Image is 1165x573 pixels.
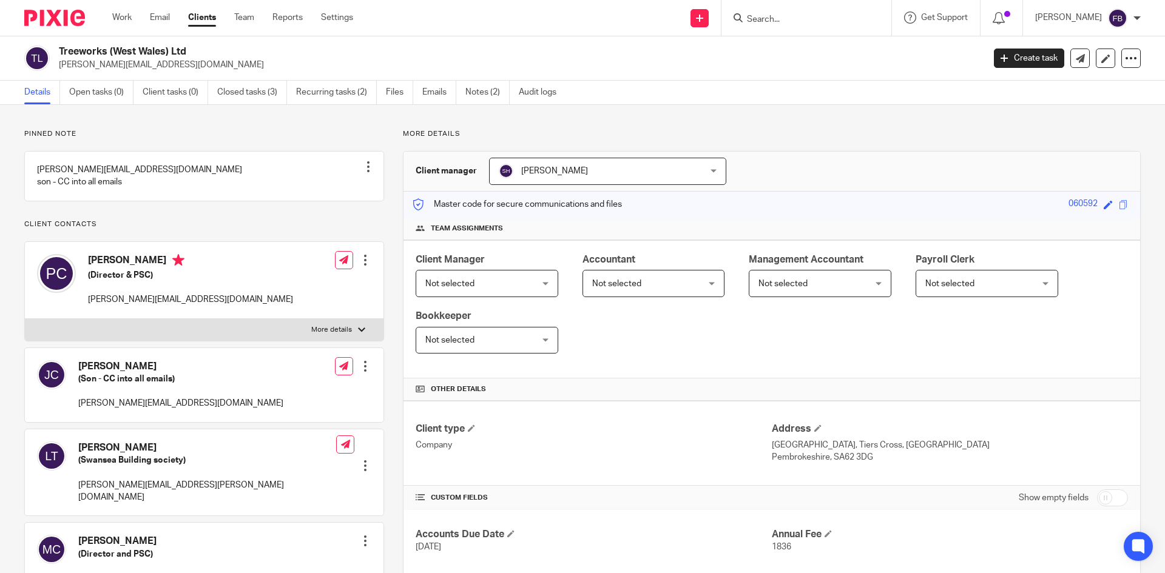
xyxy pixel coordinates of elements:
[592,280,641,288] span: Not selected
[499,164,513,178] img: svg%3E
[772,439,1128,451] p: [GEOGRAPHIC_DATA], Tiers Cross, [GEOGRAPHIC_DATA]
[78,535,157,548] h4: [PERSON_NAME]
[519,81,566,104] a: Audit logs
[24,10,85,26] img: Pixie
[78,397,283,409] p: [PERSON_NAME][EMAIL_ADDRESS][DOMAIN_NAME]
[1035,12,1102,24] p: [PERSON_NAME]
[69,81,133,104] a: Open tasks (0)
[37,535,66,564] img: svg%3E
[416,543,441,551] span: [DATE]
[1069,198,1098,212] div: 060592
[431,384,486,394] span: Other details
[88,293,293,306] p: [PERSON_NAME][EMAIL_ADDRESS][DOMAIN_NAME]
[772,528,1128,541] h4: Annual Fee
[422,81,456,104] a: Emails
[37,254,76,293] img: svg%3E
[403,129,1141,139] p: More details
[59,45,792,58] h2: Treeworks (West Wales) Ltd
[416,439,772,451] p: Company
[431,224,503,233] span: Team assignments
[416,255,485,264] span: Client Manager
[413,198,622,210] p: Master code for secure communications and files
[386,81,413,104] a: Files
[272,12,303,24] a: Reports
[758,280,808,288] span: Not selected
[78,360,283,373] h4: [PERSON_NAME]
[78,441,336,454] h4: [PERSON_NAME]
[425,280,474,288] span: Not selected
[925,280,974,288] span: Not selected
[582,255,635,264] span: Accountant
[321,12,353,24] a: Settings
[24,129,384,139] p: Pinned note
[59,59,976,71] p: [PERSON_NAME][EMAIL_ADDRESS][DOMAIN_NAME]
[1019,492,1089,504] label: Show empty fields
[78,548,157,560] h5: (Director and PSC)
[465,81,510,104] a: Notes (2)
[234,12,254,24] a: Team
[416,165,477,177] h3: Client manager
[24,81,60,104] a: Details
[78,454,336,466] h5: (Swansea Building society)
[416,311,471,321] span: Bookkeeper
[1108,8,1127,28] img: svg%3E
[88,254,293,269] h4: [PERSON_NAME]
[921,13,968,22] span: Get Support
[37,441,66,471] img: svg%3E
[916,255,974,264] span: Payroll Clerk
[425,336,474,344] span: Not selected
[37,360,66,389] img: svg%3E
[416,528,772,541] h4: Accounts Due Date
[416,423,772,435] h4: Client type
[416,493,772,503] h4: CUSTOM FIELDS
[772,423,1128,435] h4: Address
[172,254,184,266] i: Primary
[188,12,216,24] a: Clients
[994,49,1064,68] a: Create task
[88,269,293,281] h5: (Director & PSC)
[746,15,855,25] input: Search
[150,12,170,24] a: Email
[296,81,377,104] a: Recurring tasks (2)
[217,81,287,104] a: Closed tasks (3)
[24,219,384,229] p: Client contacts
[24,45,50,71] img: svg%3E
[772,543,791,551] span: 1836
[78,373,283,385] h5: (Son - CC into all emails)
[772,451,1128,463] p: Pembrokeshire, SA62 3DG
[78,479,336,504] p: [PERSON_NAME][EMAIL_ADDRESS][PERSON_NAME][DOMAIN_NAME]
[143,81,208,104] a: Client tasks (0)
[749,255,863,264] span: Management Accountant
[311,325,352,335] p: More details
[112,12,132,24] a: Work
[521,167,588,175] span: [PERSON_NAME]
